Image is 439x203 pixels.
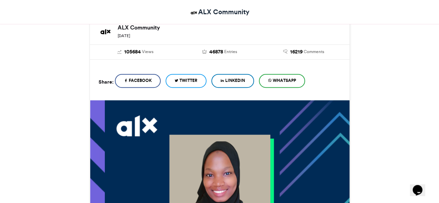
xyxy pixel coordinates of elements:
[304,49,324,55] span: Comments
[99,25,112,39] img: ALX Community
[273,77,296,84] span: WhatsApp
[189,8,198,17] img: ALX Community
[267,48,341,56] a: 16219 Comments
[410,175,432,196] iframe: chat widget
[225,77,245,84] span: LinkedIn
[209,48,223,56] span: 46878
[290,48,303,56] span: 16219
[118,25,341,30] h6: ALX Community
[189,7,250,17] a: ALX Community
[129,77,152,84] span: Facebook
[211,74,254,88] a: LinkedIn
[224,49,237,55] span: Entries
[118,33,130,38] small: [DATE]
[179,77,197,84] span: Twitter
[259,74,305,88] a: WhatsApp
[99,48,172,56] a: 105684 Views
[115,74,161,88] a: Facebook
[166,74,206,88] a: Twitter
[124,48,141,56] span: 105684
[183,48,256,56] a: 46878 Entries
[99,77,113,86] h5: Share:
[142,49,153,55] span: Views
